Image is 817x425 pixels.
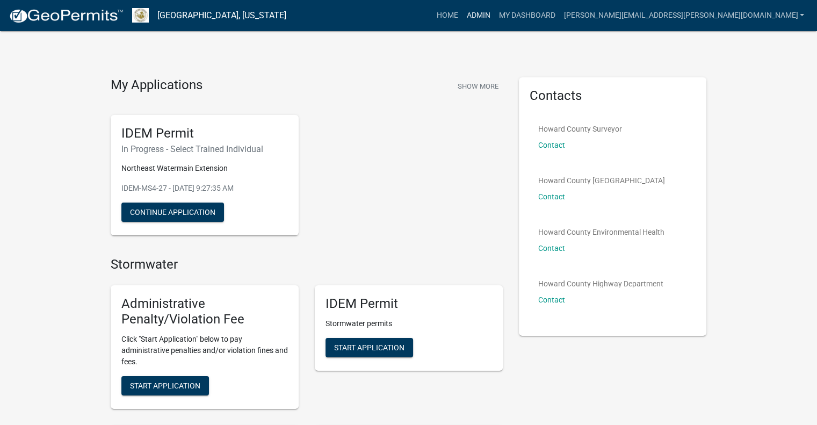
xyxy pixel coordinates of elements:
img: Howard County, Indiana [132,8,149,23]
h5: IDEM Permit [326,296,492,312]
p: Howard County Environmental Health [538,228,664,236]
a: Home [432,5,462,26]
h4: My Applications [111,77,203,93]
p: IDEM-MS4-27 - [DATE] 9:27:35 AM [121,183,288,194]
p: Stormwater permits [326,318,492,329]
a: Contact [538,244,565,253]
h5: Contacts [530,88,696,104]
button: Start Application [326,338,413,357]
p: Howard County [GEOGRAPHIC_DATA] [538,177,665,184]
a: Contact [538,296,565,304]
a: Admin [462,5,494,26]
a: Contact [538,192,565,201]
span: Start Application [334,343,404,352]
h4: Stormwater [111,257,503,272]
p: Howard County Highway Department [538,280,663,287]
h6: In Progress - Select Trained Individual [121,144,288,154]
button: Start Application [121,376,209,395]
span: Start Application [130,381,200,390]
a: My Dashboard [494,5,559,26]
p: Howard County Surveyor [538,125,622,133]
a: [GEOGRAPHIC_DATA], [US_STATE] [157,6,286,25]
a: Contact [538,141,565,149]
h5: IDEM Permit [121,126,288,141]
p: Click "Start Application" below to pay administrative penalties and/or violation fines and fees. [121,334,288,368]
a: [PERSON_NAME][EMAIL_ADDRESS][PERSON_NAME][DOMAIN_NAME] [559,5,808,26]
button: Continue Application [121,203,224,222]
button: Show More [453,77,503,95]
h5: Administrative Penalty/Violation Fee [121,296,288,327]
p: Northeast Watermain Extension [121,163,288,174]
